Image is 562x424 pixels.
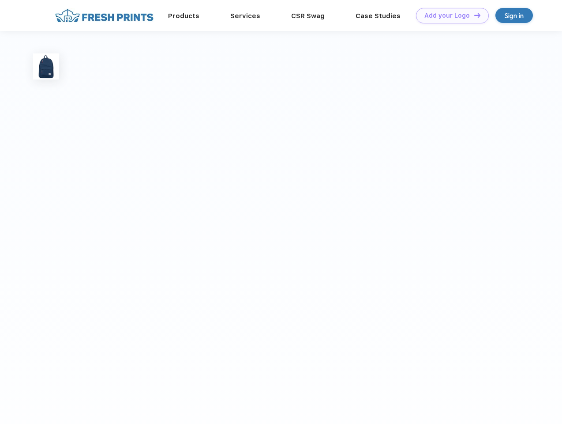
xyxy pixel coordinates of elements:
img: func=resize&h=100 [33,53,59,79]
div: Add your Logo [424,12,470,19]
a: Sign in [495,8,533,23]
img: fo%20logo%202.webp [52,8,156,23]
a: Products [168,12,199,20]
img: DT [474,13,480,18]
div: Sign in [505,11,524,21]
